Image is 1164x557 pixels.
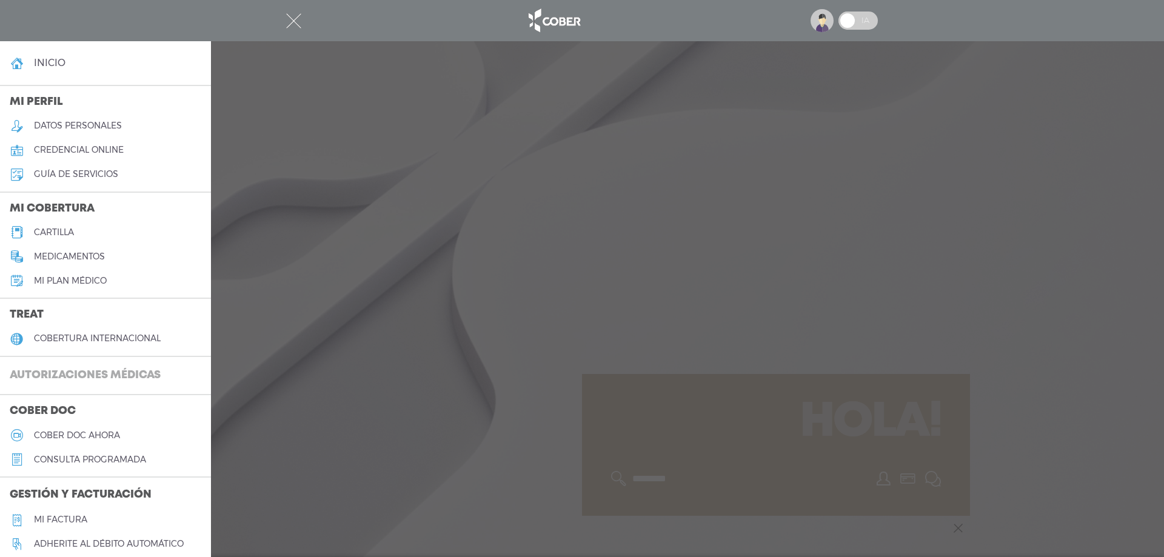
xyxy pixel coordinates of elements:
[34,121,122,131] h5: datos personales
[34,227,74,238] h5: cartilla
[34,333,161,344] h5: cobertura internacional
[34,455,146,465] h5: consulta programada
[34,145,124,155] h5: credencial online
[34,276,107,286] h5: Mi plan médico
[34,515,87,525] h5: Mi factura
[522,6,586,35] img: logo_cober_home-white.png
[34,539,184,549] h5: Adherite al débito automático
[811,9,834,32] img: profile-placeholder.svg
[34,169,118,179] h5: guía de servicios
[286,13,301,28] img: Cober_menu-close-white.svg
[34,252,105,262] h5: medicamentos
[34,57,65,68] h4: inicio
[34,430,120,441] h5: Cober doc ahora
